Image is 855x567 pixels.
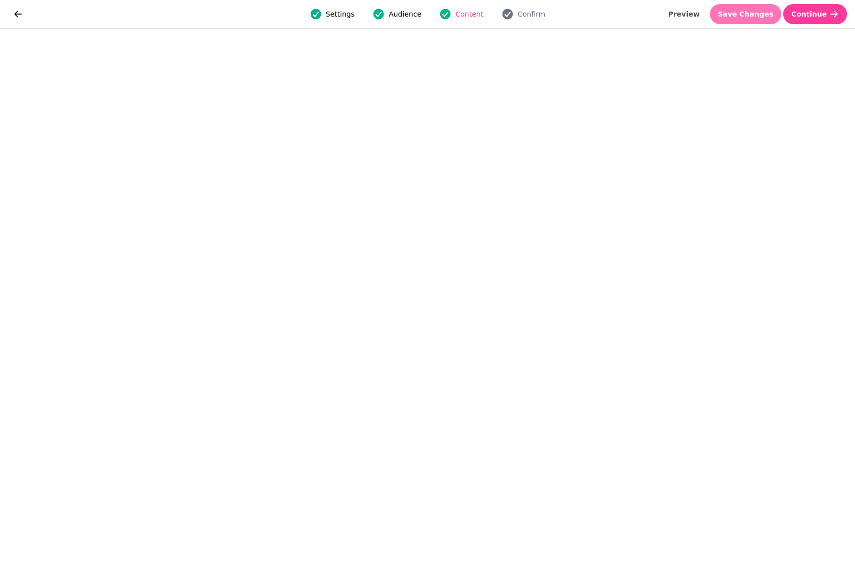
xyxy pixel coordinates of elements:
span: Confirm [518,9,545,19]
span: Content [455,9,483,19]
span: Continue [791,11,827,18]
span: Audience [389,9,421,19]
button: Preview [660,4,708,24]
span: Save Changes [718,11,774,18]
button: go back [8,4,28,24]
button: Save Changes [710,4,782,24]
span: Settings [326,9,354,19]
button: Continue [783,4,847,24]
span: Preview [668,11,700,18]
